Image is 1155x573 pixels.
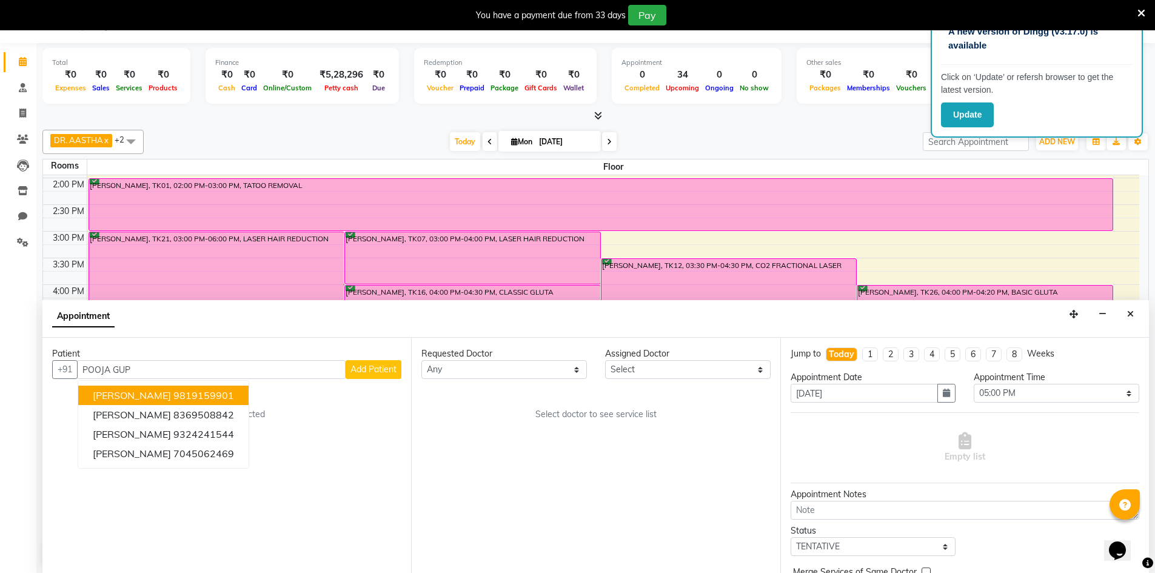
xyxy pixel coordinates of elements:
[89,84,113,92] span: Sales
[89,68,113,82] div: ₹0
[806,58,1003,68] div: Other sales
[1104,524,1143,561] iframe: chat widget
[103,135,109,145] a: x
[1039,137,1075,146] span: ADD NEW
[93,389,171,401] span: [PERSON_NAME]
[924,347,940,361] li: 4
[857,286,1113,301] div: [PERSON_NAME], TK26, 04:00 PM-04:20 PM, BASIC GLUTA
[974,371,1139,384] div: Appointment Time
[621,84,663,92] span: Completed
[945,432,985,463] span: Empty list
[315,68,368,82] div: ₹5,28,296
[93,428,171,440] span: [PERSON_NAME]
[948,25,1125,52] p: A new version of Dingg (v3.17.0) is available
[52,68,89,82] div: ₹0
[52,84,89,92] span: Expenses
[52,58,181,68] div: Total
[621,58,772,68] div: Appointment
[893,84,929,92] span: Vouchers
[77,360,346,379] input: Search by Name/Mobile/Email/Code
[702,68,737,82] div: 0
[986,347,1002,361] li: 7
[1027,347,1054,360] div: Weeks
[791,347,821,360] div: Jump to
[173,447,234,460] ngb-highlight: 7045062469
[50,258,87,271] div: 3:30 PM
[146,68,181,82] div: ₹0
[238,68,260,82] div: ₹0
[215,58,389,68] div: Finance
[173,389,234,401] ngb-highlight: 9819159901
[663,84,702,92] span: Upcoming
[93,409,171,421] span: [PERSON_NAME]
[829,348,854,361] div: Today
[862,347,878,361] li: 1
[173,409,234,421] ngb-highlight: 8369508842
[345,232,600,284] div: [PERSON_NAME], TK07, 03:00 PM-04:00 PM, LASER HAIR REDUCTION
[923,132,1029,151] input: Search Appointment
[93,447,171,460] span: [PERSON_NAME]
[50,232,87,244] div: 3:00 PM
[702,84,737,92] span: Ongoing
[1006,347,1022,361] li: 8
[321,84,361,92] span: Petty cash
[941,102,994,127] button: Update
[369,84,388,92] span: Due
[806,84,844,92] span: Packages
[89,179,1113,230] div: [PERSON_NAME], TK01, 02:00 PM-03:00 PM, TATOO REMOVAL
[113,68,146,82] div: ₹0
[903,347,919,361] li: 3
[791,524,956,537] div: Status
[487,68,521,82] div: ₹0
[115,135,133,144] span: +2
[43,159,87,172] div: Rooms
[424,58,587,68] div: Redemption
[345,286,600,310] div: [PERSON_NAME], TK16, 04:00 PM-04:30 PM, CLASSIC GLUTA
[791,371,956,384] div: Appointment Date
[50,205,87,218] div: 2:30 PM
[621,68,663,82] div: 0
[52,360,78,379] button: +91
[508,137,535,146] span: Mon
[560,68,587,82] div: ₹0
[965,347,981,361] li: 6
[560,84,587,92] span: Wallet
[346,360,401,379] button: Add Patient
[893,68,929,82] div: ₹0
[806,68,844,82] div: ₹0
[173,428,234,440] ngb-highlight: 9324241544
[883,347,899,361] li: 2
[476,9,626,22] div: You have a payment due from 33 days
[54,135,103,145] span: DR. AASTHA
[87,159,1140,175] span: Floor
[368,68,389,82] div: ₹0
[791,384,939,403] input: yyyy-mm-dd
[260,68,315,82] div: ₹0
[215,84,238,92] span: Cash
[50,178,87,191] div: 2:00 PM
[52,306,115,327] span: Appointment
[844,84,893,92] span: Memberships
[421,347,587,360] div: Requested Doctor
[929,84,964,92] span: Prepaids
[945,347,960,361] li: 5
[737,84,772,92] span: No show
[238,84,260,92] span: Card
[1122,305,1139,324] button: Close
[260,84,315,92] span: Online/Custom
[844,68,893,82] div: ₹0
[487,84,521,92] span: Package
[521,68,560,82] div: ₹0
[146,84,181,92] span: Products
[941,71,1133,96] p: Click on ‘Update’ or refersh browser to get the latest version.
[535,408,657,421] span: Select doctor to see service list
[601,259,857,310] div: [PERSON_NAME], TK12, 03:30 PM-04:30 PM, CO2 FRACTIONAL LASER
[215,68,238,82] div: ₹0
[89,232,344,390] div: [PERSON_NAME], TK21, 03:00 PM-06:00 PM, LASER HAIR REDUCTION
[52,347,401,360] div: Patient
[929,68,964,82] div: ₹0
[424,68,457,82] div: ₹0
[113,84,146,92] span: Services
[1036,133,1078,150] button: ADD NEW
[663,68,702,82] div: 34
